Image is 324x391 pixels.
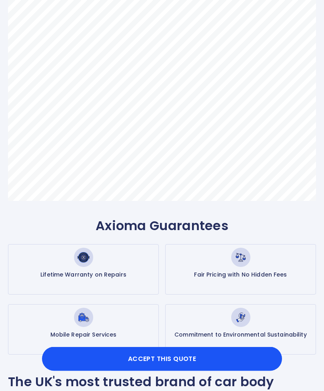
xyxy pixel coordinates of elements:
[174,331,307,339] p: Commitment to Environmental Sustainability
[74,248,93,267] img: Lifetime Warranty on Repairs
[42,347,282,371] button: Accept this Quote
[231,248,250,267] img: Fair Pricing with No Hidden Fees
[74,308,93,327] img: Mobile Repair Services
[231,308,250,327] img: Commitment to Environmental Sustainability
[40,271,126,279] p: Lifetime Warranty on Repairs
[194,271,287,279] p: Fair Pricing with No Hidden Fees
[8,217,316,235] p: Axioma Guarantees
[50,331,117,339] p: Mobile Repair Services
